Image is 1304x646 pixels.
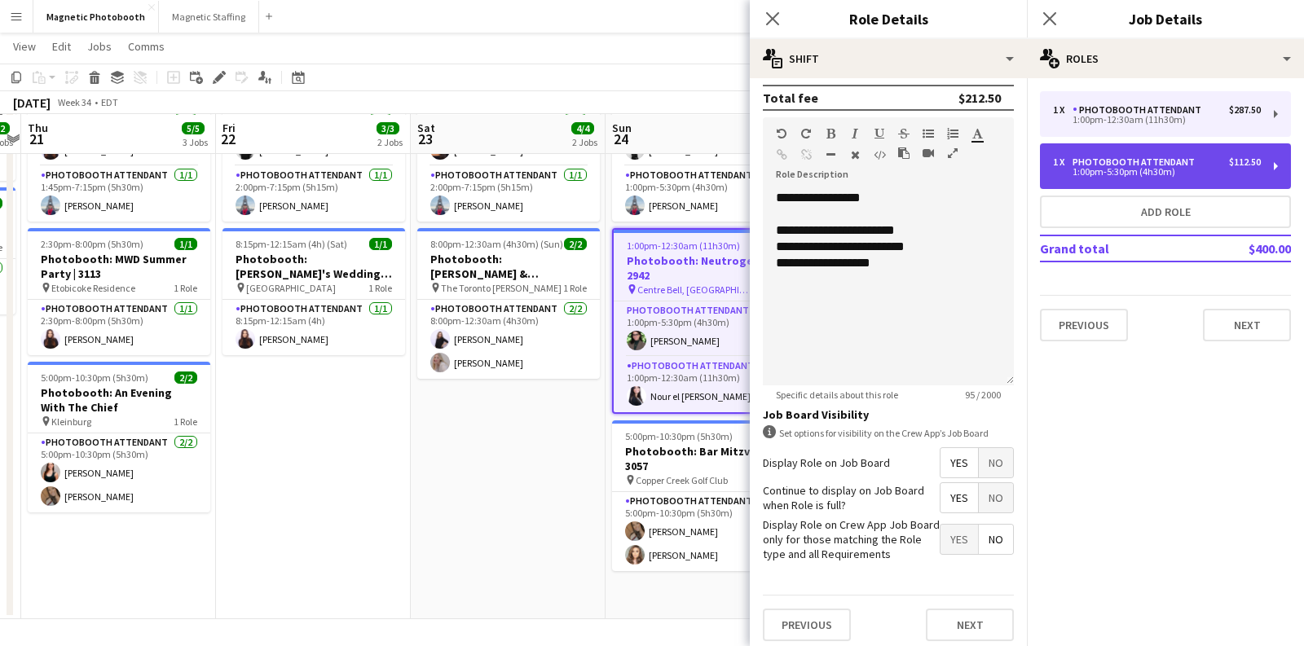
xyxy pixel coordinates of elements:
button: HTML Code [874,148,885,161]
button: Italic [849,127,861,140]
h3: Job Board Visibility [763,407,1014,422]
div: Photobooth Attendant [1073,156,1201,168]
h3: Photobooth: Neutrogena 2942 [614,253,793,283]
span: View [13,39,36,54]
span: 5:00pm-10:30pm (5h30m) [41,371,148,384]
label: Display Role on Crew App Job Board only for those matching the Role type and all Requirements [763,517,940,562]
h3: Photobooth: Bar Mitzvah 3057 [612,444,795,473]
span: Centre Bell, [GEOGRAPHIC_DATA] [637,283,752,296]
span: 21 [25,130,48,148]
div: 3 Jobs [183,136,208,148]
app-job-card: 8:00pm-12:30am (4h30m) (Sun)2/2Photobooth: [PERSON_NAME] & [PERSON_NAME]'s Wedding 2955 The Toron... [417,228,600,379]
span: Week 34 [54,96,95,108]
button: Magnetic Staffing [159,1,259,33]
h3: Role Details [750,8,1027,29]
span: Edit [52,39,71,54]
span: 2/2 [564,238,587,250]
span: 24 [610,130,632,148]
div: EDT [101,96,118,108]
span: Thu [28,121,48,135]
a: Jobs [81,36,118,57]
button: Magnetic Photobooth [33,1,159,33]
button: Clear Formatting [849,148,861,161]
div: 1 x [1053,156,1073,168]
span: Yes [941,448,978,477]
button: Paste as plain text [898,147,910,160]
app-card-role: Photobooth Attendant1/11:00pm-5:30pm (4h30m)[PERSON_NAME] [612,166,795,222]
button: Underline [874,127,885,140]
label: Display Role on Job Board [763,455,890,470]
app-card-role: Photobooth Attendant1/12:00pm-7:15pm (5h15m)[PERSON_NAME] [417,166,600,222]
div: 2 Jobs [572,136,597,148]
span: Kleinburg [51,415,91,428]
div: $212.50 [958,90,1001,106]
span: Etobicoke Residence [51,282,135,294]
span: Sun [612,121,632,135]
button: Horizontal Line [825,148,836,161]
div: Set options for visibility on the Crew App’s Job Board [763,425,1014,441]
span: 1/1 [369,238,392,250]
span: 22 [220,130,236,148]
div: Total fee [763,90,818,106]
app-job-card: 5:00pm-10:30pm (5h30m)2/2Photobooth: Bar Mitzvah 3057 Copper Creek Golf Club1 RolePhotobooth Atte... [612,420,795,571]
app-card-role: Photobooth Attendant1/18:15pm-12:15am (4h)[PERSON_NAME] [222,300,405,355]
app-job-card: 1:00pm-12:30am (11h30m) (Mon)2/2Photobooth: Neutrogena 2942 Centre Bell, [GEOGRAPHIC_DATA]2 Roles... [612,228,795,414]
button: Fullscreen [947,147,958,160]
span: No [979,525,1013,554]
h3: Photobooth: [PERSON_NAME]'s Wedding 2686 [222,252,405,281]
span: 4/4 [571,122,594,134]
span: 8:00pm-12:30am (4h30m) (Sun) [430,238,563,250]
div: 8:15pm-12:15am (4h) (Sat)1/1Photobooth: [PERSON_NAME]'s Wedding 2686 [GEOGRAPHIC_DATA]1 RolePhoto... [222,228,405,355]
td: Grand total [1040,235,1195,261]
span: Yes [941,483,978,512]
span: Comms [128,39,165,54]
a: View [7,36,42,57]
button: Insert video [923,147,934,160]
app-card-role: Photobooth Attendant1/11:45pm-7:15pm (5h30m)[PERSON_NAME] [28,166,210,222]
app-card-role: Photobooth Attendant1/11:00pm-12:30am (11h30m)Nour el [PERSON_NAME] [614,357,793,412]
td: $400.00 [1195,235,1291,261]
span: 1:00pm-12:30am (11h30m) (Mon) [627,240,757,252]
div: 1 x [1053,104,1073,116]
div: 2 Jobs [377,136,403,148]
a: Edit [46,36,77,57]
button: Ordered List [947,127,958,140]
label: Continue to display on Job Board when Role is full? [763,483,940,512]
div: 5:00pm-10:30pm (5h30m)2/2Photobooth: An Evening With The Chief Kleinburg1 RolePhotobooth Attendan... [28,362,210,512]
span: Sat [417,121,435,135]
div: 1:00pm-5:30pm (4h30m) [1053,168,1261,176]
app-card-role: Photobooth Attendant1/11:00pm-5:30pm (4h30m)[PERSON_NAME] [614,301,793,357]
h3: Photobooth: [PERSON_NAME] & [PERSON_NAME]'s Wedding 2955 [417,252,600,281]
app-card-role: Photobooth Attendant2/25:00pm-10:30pm (5h30m)[PERSON_NAME][PERSON_NAME] [28,433,210,512]
app-card-role: Photobooth Attendant2/28:00pm-12:30am (4h30m)[PERSON_NAME][PERSON_NAME] [417,300,600,379]
div: Shift [750,39,1027,78]
span: 1 Role [368,282,392,294]
app-card-role: Photobooth Attendant2/25:00pm-10:30pm (5h30m)[PERSON_NAME][PERSON_NAME] [612,492,795,571]
a: Comms [121,36,171,57]
button: Add role [1040,196,1291,228]
span: 5/5 [182,122,205,134]
span: 1/1 [174,238,197,250]
span: 1 Role [174,415,197,428]
div: $112.50 [1229,156,1261,168]
button: Text Color [971,127,983,140]
h3: Job Details [1027,8,1304,29]
span: 8:15pm-12:15am (4h) (Sat) [236,238,347,250]
button: Bold [825,127,836,140]
span: Specific details about this role [763,389,911,401]
button: Unordered List [923,127,934,140]
span: Yes [941,525,978,554]
span: 1 Role [563,282,587,294]
div: [DATE] [13,94,51,111]
button: Undo [776,127,787,140]
app-job-card: 2:30pm-8:00pm (5h30m)1/1Photobooth: MWD Summer Party | 3113 Etobicoke Residence1 RolePhotobooth A... [28,228,210,355]
div: $287.50 [1229,104,1261,116]
span: Copper Creek Golf Club [636,474,728,486]
button: Previous [1040,309,1128,341]
span: The Toronto [PERSON_NAME] [441,282,562,294]
span: Jobs [87,39,112,54]
span: 3/3 [377,122,399,134]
